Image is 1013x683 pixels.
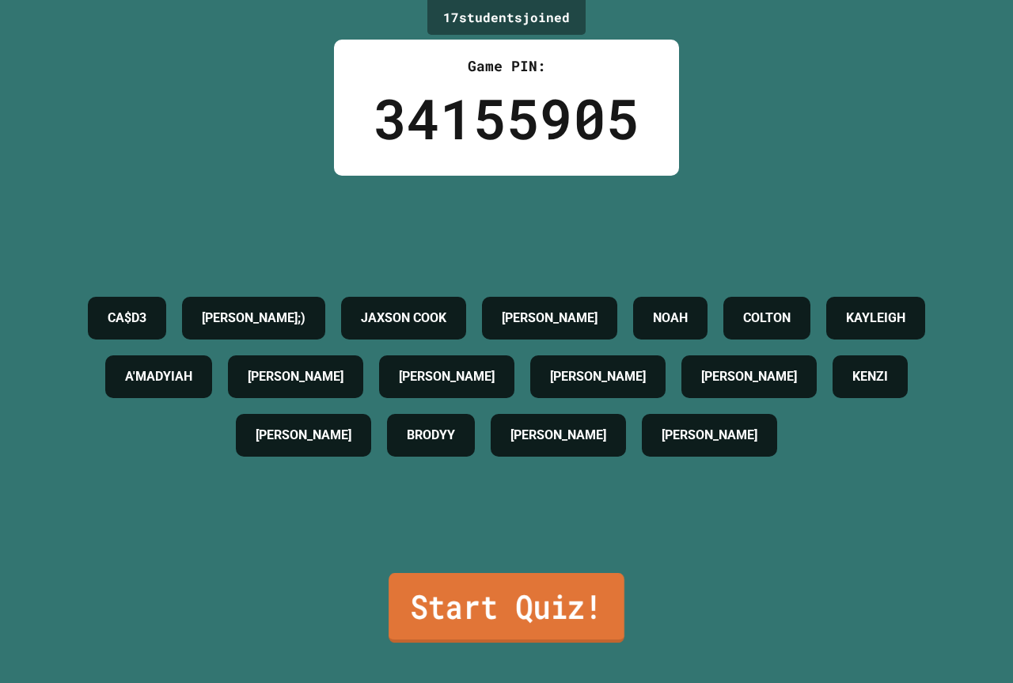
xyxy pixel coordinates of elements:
[389,573,624,643] a: Start Quiz!
[399,367,495,386] h4: [PERSON_NAME]
[361,309,446,328] h4: JAXSON COOK
[407,426,455,445] h4: BRODYY
[202,309,305,328] h4: [PERSON_NAME];)
[374,77,639,160] div: 34155905
[846,309,905,328] h4: KAYLEIGH
[256,426,351,445] h4: [PERSON_NAME]
[653,309,688,328] h4: NOAH
[701,367,797,386] h4: [PERSON_NAME]
[248,367,343,386] h4: [PERSON_NAME]
[550,367,646,386] h4: [PERSON_NAME]
[374,55,639,77] div: Game PIN:
[852,367,888,386] h4: KENZI
[743,309,791,328] h4: COLTON
[662,426,757,445] h4: [PERSON_NAME]
[108,309,146,328] h4: CA$D3
[502,309,598,328] h4: [PERSON_NAME]
[125,367,192,386] h4: A'MADYIAH
[510,426,606,445] h4: [PERSON_NAME]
